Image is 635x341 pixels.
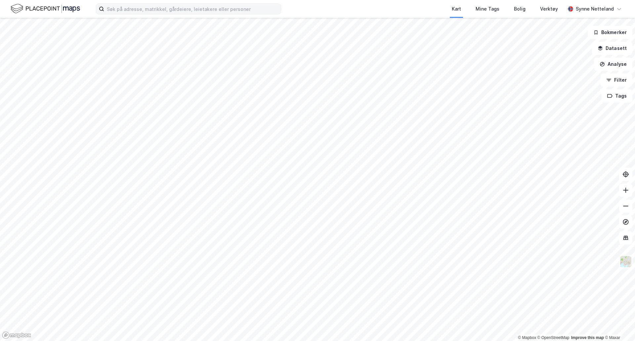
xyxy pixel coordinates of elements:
[588,26,632,39] button: Bokmerker
[537,335,570,340] a: OpenStreetMap
[602,309,635,341] iframe: Chat Widget
[476,5,499,13] div: Mine Tags
[602,89,632,103] button: Tags
[518,335,536,340] a: Mapbox
[104,4,281,14] input: Søk på adresse, matrikkel, gårdeiere, leietakere eller personer
[602,309,635,341] div: Kontrollprogram for chat
[619,255,632,268] img: Z
[11,3,80,15] img: logo.f888ab2527a4732fd821a326f86c7f29.svg
[601,73,632,87] button: Filter
[514,5,526,13] div: Bolig
[592,42,632,55] button: Datasett
[452,5,461,13] div: Kart
[2,331,31,339] a: Mapbox homepage
[571,335,604,340] a: Improve this map
[576,5,614,13] div: Synne Netteland
[540,5,558,13] div: Verktøy
[594,58,632,71] button: Analyse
